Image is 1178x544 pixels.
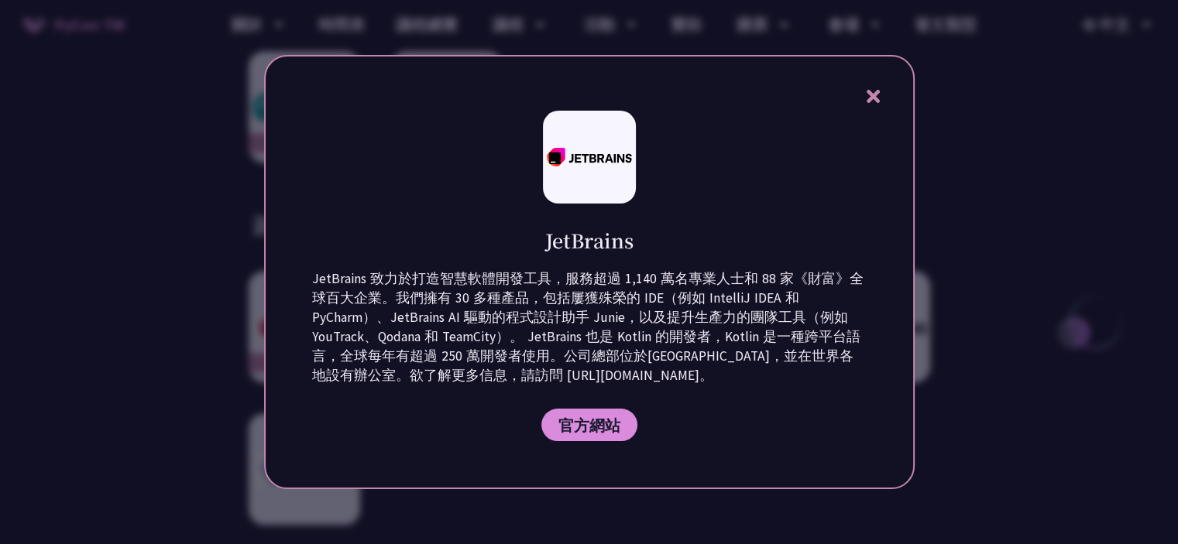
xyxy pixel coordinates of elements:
img: 照片 [547,148,632,166]
font: 官方網站 [558,416,620,435]
font: JetBrains [545,226,634,254]
font: JetBrains 致力於打造智慧軟體開發工具，服務超過 1,140 萬名專業人士和 88 家《財富》全球百大企業。我們擁有 30 多種產品，包括屢獲殊榮的 IDE（例如 IntelliJ ID... [312,270,864,384]
a: 官方網站 [541,409,637,441]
